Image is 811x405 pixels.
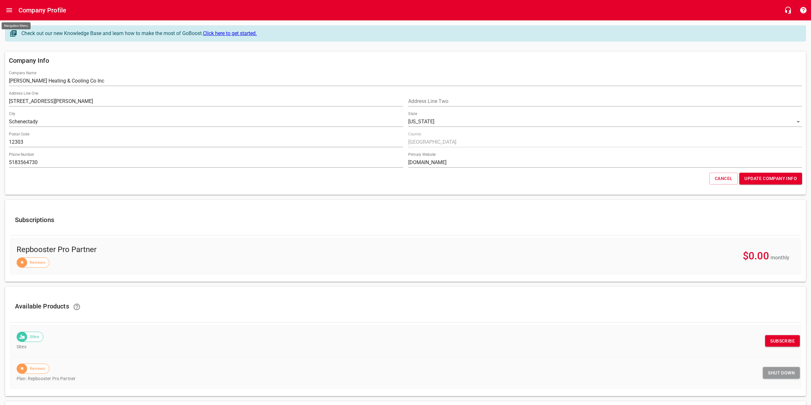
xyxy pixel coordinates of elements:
[763,367,800,379] button: Shut down
[780,3,796,18] button: Live Chat
[768,369,795,377] span: Shut down
[739,173,802,184] button: Update Company Info
[9,55,802,66] h6: Company Info
[17,364,49,374] div: Reviews
[771,255,789,261] span: monthly
[17,375,789,382] p: Plan: Repbooster Pro Partner
[765,335,800,347] a: Subscribe
[715,175,732,183] span: Cancel
[17,344,789,350] p: Sites
[9,112,15,116] label: City
[26,259,49,266] span: Reviews
[709,173,738,184] button: Cancel
[18,5,66,15] h6: Company Profile
[9,153,34,157] label: Phone Number
[408,153,436,157] label: Primary Website
[26,365,49,372] span: Reviews
[9,71,36,75] label: Company Name
[17,332,43,342] div: Sites
[17,245,415,255] span: Repbooster Pro Partner
[203,30,257,36] a: Click here to get started.
[408,133,421,136] label: Country
[17,257,49,268] div: Reviews
[9,133,29,136] label: Postal Code
[15,299,796,315] h6: Available Products
[26,334,43,340] span: Sites
[744,175,797,183] span: Update Company Info
[21,30,799,37] div: Check out our new Knowledge Base and learn how to make the most of GoBoost.
[770,337,795,345] span: Subscribe
[69,299,84,315] a: Learn how to upgrade and downgrade your Products
[15,215,796,225] h6: Subscriptions
[408,112,417,116] label: State
[2,3,17,18] button: Open drawer
[743,250,769,262] span: $0.00
[9,92,38,96] label: Address Line One
[796,3,811,18] button: Support Portal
